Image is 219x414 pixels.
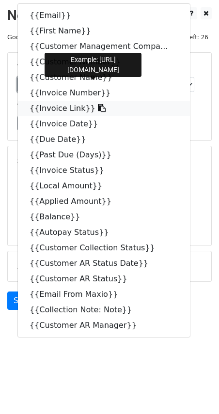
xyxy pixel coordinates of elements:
a: {{Customer AR Status Date}} [18,256,190,271]
a: {{Collection Note: Note}} [18,302,190,318]
a: {{Invoice Date}} [18,116,190,132]
div: Example: [URL][DOMAIN_NAME] [45,53,141,77]
a: {{Invoice Status}} [18,163,190,178]
a: {{First Name}} [18,23,190,39]
a: Send [7,291,39,310]
a: {{Due Date}} [18,132,190,147]
a: {{Balance}} [18,209,190,225]
small: Google Sheet: [7,33,132,41]
a: {{Invoice Link}} [18,101,190,116]
h2: New Campaign [7,7,212,24]
a: {{Customer Collection Status}} [18,240,190,256]
a: {{Autopay Status}} [18,225,190,240]
a: {{Past Due (Days)}} [18,147,190,163]
a: {{Customer Number}} [18,54,190,70]
a: {{Customer AR Manager}} [18,318,190,333]
iframe: Chat Widget [171,368,219,414]
a: {{Applied Amount}} [18,194,190,209]
a: {{Customer Management Compa... [18,39,190,54]
a: {{Customer AR Status}} [18,271,190,287]
a: {{Local Amount}} [18,178,190,194]
a: {{Customer Name}} [18,70,190,85]
a: {{Email From Maxio}} [18,287,190,302]
a: {{Email}} [18,8,190,23]
a: {{Invoice Number}} [18,85,190,101]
